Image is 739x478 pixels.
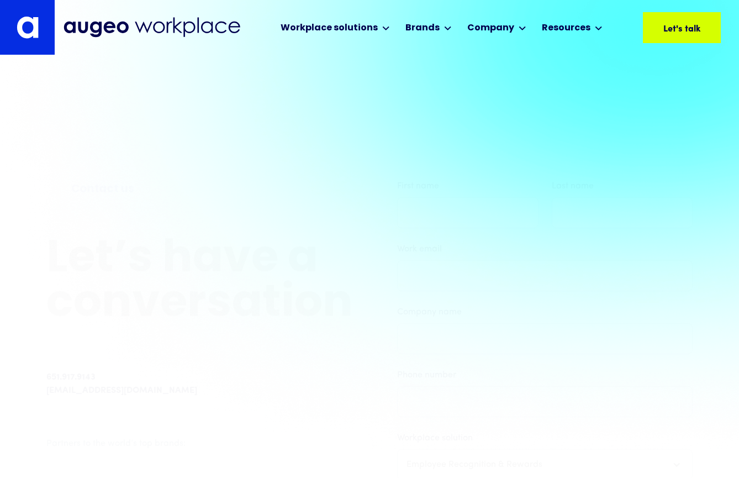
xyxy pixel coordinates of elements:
[542,22,590,35] div: Resources
[46,384,197,397] a: [EMAIL_ADDRESS][DOMAIN_NAME]
[64,17,240,38] img: Augeo Workplace business unit full logo in mignight blue.
[71,181,328,198] div: Contact us
[397,243,693,256] label: Work email
[552,180,693,193] label: Last name
[46,238,353,327] h2: Let’s have a conversation
[46,437,353,450] div: Partners to the world’s top brands:
[397,306,693,319] label: Company name
[281,22,378,35] div: Workplace solutions
[397,180,539,193] label: First name
[46,371,96,384] div: 651.917.9143
[17,16,39,39] img: Augeo's "a" monogram decorative logo in white.
[397,369,693,382] label: Phone number
[405,22,440,35] div: Brands
[643,12,721,43] a: Let's talk
[407,458,542,471] div: Employee Recognition & Rewards
[467,22,514,35] div: Company
[397,432,693,445] label: Workplace solution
